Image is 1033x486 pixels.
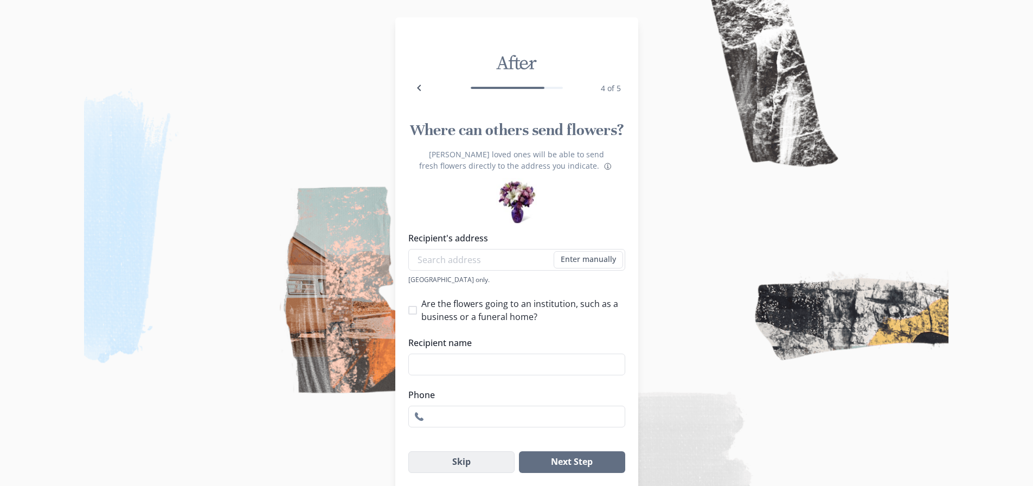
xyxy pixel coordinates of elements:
[408,249,625,271] input: Search address
[601,160,614,173] button: About flower deliveries
[519,451,625,473] button: Next Step
[408,232,619,245] label: Recipient's address
[408,388,619,401] label: Phone
[601,83,621,93] span: 4 of 5
[408,77,430,99] button: Back
[554,251,623,268] button: Enter manually
[408,275,625,284] div: [GEOGRAPHIC_DATA] only.
[496,178,537,219] div: Preview of some flower bouquets
[421,297,625,323] span: Are the flowers going to an institution, such as a business or a funeral home?
[408,120,625,140] h1: Where can others send flowers?
[408,149,625,174] p: [PERSON_NAME] loved ones will be able to send fresh flowers directly to the address you indicate.
[408,451,515,473] button: Skip
[408,336,619,349] label: Recipient name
